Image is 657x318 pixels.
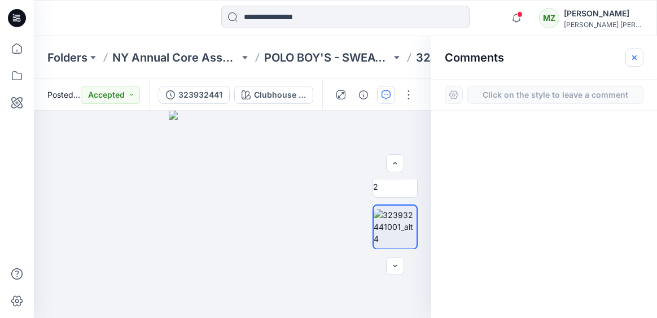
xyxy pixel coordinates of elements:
[467,86,643,104] button: Click on the style to leave a comment
[374,209,417,245] img: 323932441001_alt4
[564,20,643,29] div: [PERSON_NAME] [PERSON_NAME]
[159,86,230,104] button: 323932441
[416,50,478,66] p: 323932441
[264,50,391,66] a: POLO BOY'S - SWEATERS
[254,89,306,101] div: Clubhouse Cream - 001
[539,8,559,28] div: MZ
[564,7,643,20] div: [PERSON_NAME]
[354,86,373,104] button: Details
[234,86,313,104] button: Clubhouse Cream - 001
[47,89,81,101] span: Posted [DATE] 05:03 by
[445,51,504,64] h2: Comments
[47,50,87,66] a: Folders
[112,50,239,66] a: NY Annual Core Assortment Digital Lib
[178,89,222,101] div: 323932441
